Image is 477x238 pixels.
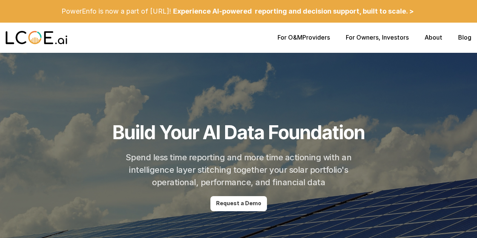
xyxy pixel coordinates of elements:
[61,7,171,15] p: PowerEnfo is now a part of [URL]!
[341,141,477,238] iframe: Chat Widget
[210,196,267,211] a: Request a Demo
[278,34,302,41] a: For O&M
[112,121,365,144] h1: Build Your AI Data Foundation
[278,34,330,41] p: Providers
[216,200,261,207] p: Request a Demo
[173,7,414,15] p: Experience AI-powered reporting and decision support, built to scale. >
[458,34,471,41] a: Blog
[346,34,409,41] p: , Investors
[171,2,416,20] a: Experience AI-powered reporting and decision support, built to scale. >
[346,34,379,41] a: For Owners
[109,151,368,189] h2: Spend less time reporting and more time actioning with an intelligence layer stitching together y...
[425,34,442,41] a: About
